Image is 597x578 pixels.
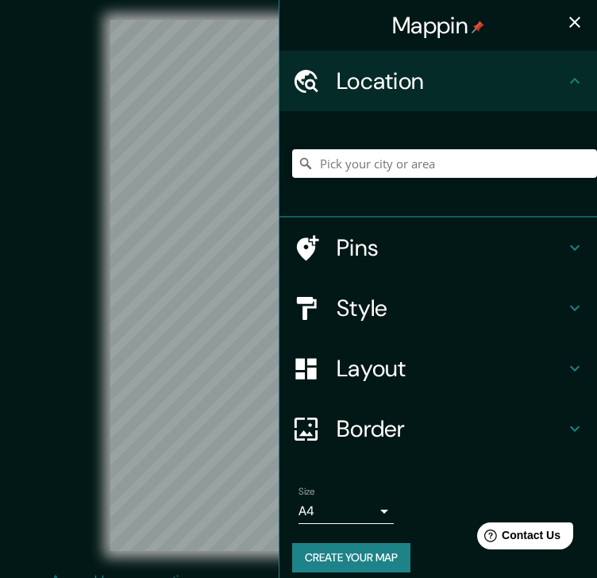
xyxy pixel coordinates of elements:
[298,485,315,499] label: Size
[456,516,580,561] iframe: Help widget launcher
[337,67,565,95] h4: Location
[337,294,565,322] h4: Style
[292,149,597,178] input: Pick your city or area
[110,20,486,551] canvas: Map
[337,414,565,443] h4: Border
[298,499,394,524] div: A4
[279,399,597,459] div: Border
[392,11,484,40] h4: Mappin
[279,338,597,399] div: Layout
[279,278,597,338] div: Style
[337,233,565,262] h4: Pins
[279,51,597,111] div: Location
[292,543,410,572] button: Create your map
[279,218,597,278] div: Pins
[472,21,484,33] img: pin-icon.png
[337,354,565,383] h4: Layout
